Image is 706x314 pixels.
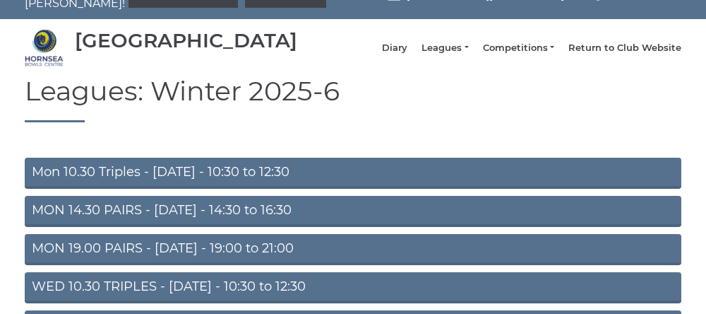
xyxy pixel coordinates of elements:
a: MON 19.00 PAIRS - [DATE] - 19:00 to 21:00 [25,234,681,265]
a: Diary [382,42,407,54]
h1: Leagues: Winter 2025-6 [25,76,681,122]
a: Leagues [421,42,468,54]
a: MON 14.30 PAIRS - [DATE] - 14:30 to 16:30 [25,196,681,227]
a: WED 10.30 TRIPLES - [DATE] - 10:30 to 12:30 [25,272,681,303]
img: Hornsea Bowls Centre [25,28,64,67]
a: Return to Club Website [568,42,681,54]
div: [GEOGRAPHIC_DATA] [75,30,297,52]
a: Mon 10.30 Triples - [DATE] - 10:30 to 12:30 [25,158,681,189]
a: Competitions [483,42,554,54]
